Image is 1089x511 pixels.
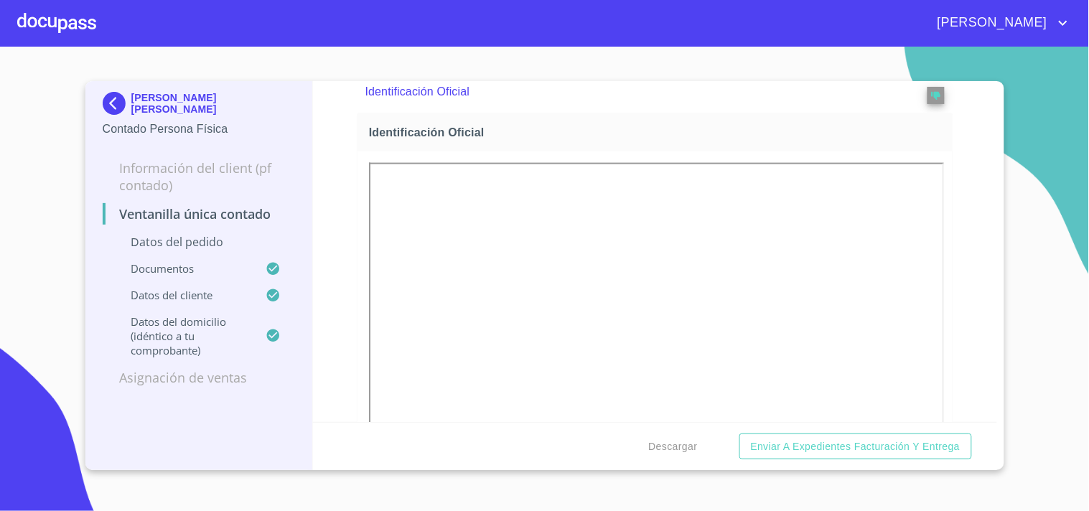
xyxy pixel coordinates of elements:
p: Identificación Oficial [365,83,887,100]
div: [PERSON_NAME] [PERSON_NAME] [103,92,296,121]
p: Ventanilla única contado [103,205,296,222]
p: Datos del cliente [103,288,266,302]
span: Identificación Oficial [369,125,947,140]
button: Descargar [643,433,704,460]
p: Documentos [103,261,266,276]
p: [PERSON_NAME] [PERSON_NAME] [131,92,296,115]
p: Datos del pedido [103,234,296,250]
p: Información del Client (PF contado) [103,159,296,194]
button: account of current user [927,11,1072,34]
button: Enviar a Expedientes Facturación y Entrega [739,433,972,460]
button: reject [927,87,945,104]
p: Contado Persona Física [103,121,296,138]
p: Asignación de Ventas [103,369,296,386]
p: Datos del domicilio (idéntico a tu comprobante) [103,314,266,357]
img: Docupass spot blue [103,92,131,115]
span: [PERSON_NAME] [927,11,1055,34]
span: Enviar a Expedientes Facturación y Entrega [751,438,961,456]
span: Descargar [649,438,698,456]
